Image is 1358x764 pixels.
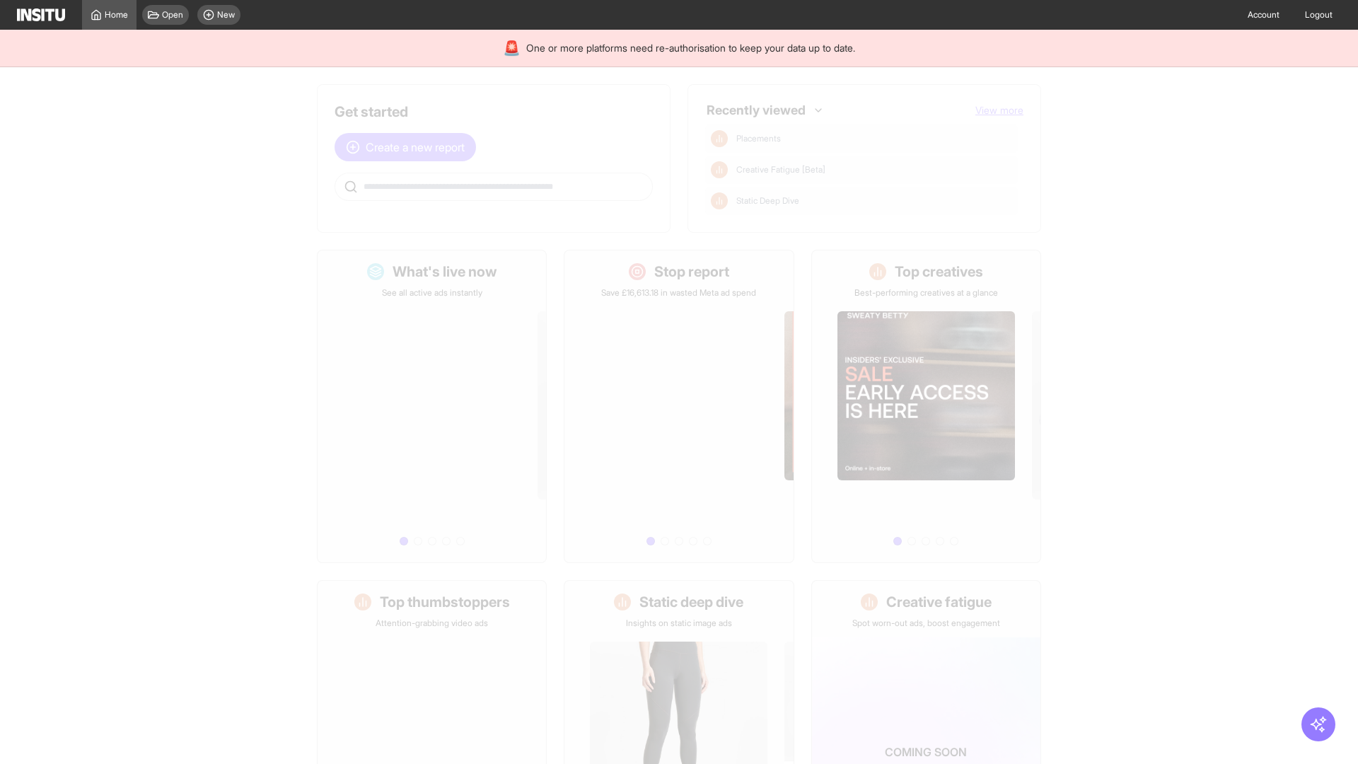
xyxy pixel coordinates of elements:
span: Open [162,9,183,21]
div: 🚨 [503,38,521,58]
span: New [217,9,235,21]
img: Logo [17,8,65,21]
span: One or more platforms need re-authorisation to keep your data up to date. [526,41,855,55]
span: Home [105,9,128,21]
